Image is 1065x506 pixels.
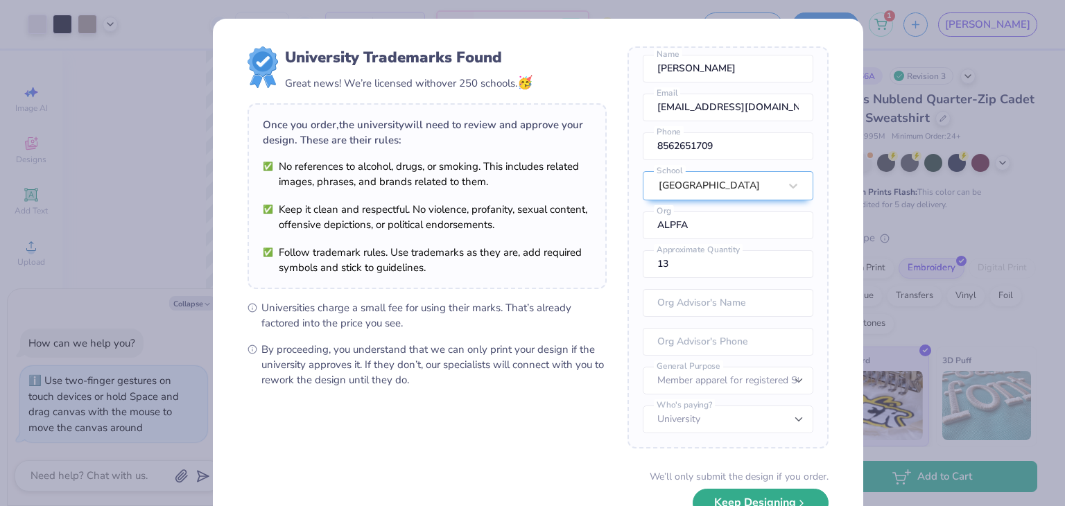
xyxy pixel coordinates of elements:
[643,94,813,121] input: Email
[248,46,278,88] img: license-marks-badge.png
[261,300,607,331] span: Universities charge a small fee for using their marks. That’s already factored into the price you...
[643,328,813,356] input: Org Advisor's Phone
[285,46,532,69] div: University Trademarks Found
[643,55,813,82] input: Name
[643,211,813,239] input: Org
[263,202,591,232] li: Keep it clean and respectful. No violence, profanity, sexual content, offensive depictions, or po...
[643,289,813,317] input: Org Advisor's Name
[643,132,813,160] input: Phone
[261,342,607,387] span: By proceeding, you understand that we can only print your design if the university approves it. I...
[517,74,532,91] span: 🥳
[650,469,829,484] div: We’ll only submit the design if you order.
[263,117,591,148] div: Once you order, the university will need to review and approve your design. These are their rules:
[263,159,591,189] li: No references to alcohol, drugs, or smoking. This includes related images, phrases, and brands re...
[263,245,591,275] li: Follow trademark rules. Use trademarks as they are, add required symbols and stick to guidelines.
[643,250,813,278] input: Approximate Quantity
[285,73,532,92] div: Great news! We’re licensed with over 250 schools.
